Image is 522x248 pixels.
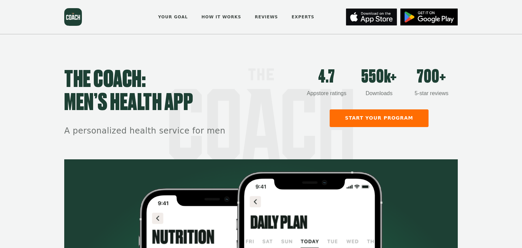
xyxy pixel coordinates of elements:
img: App Store button [400,8,458,25]
div: 700+ [405,68,458,86]
a: Reviews [253,10,280,24]
a: Start your program [330,109,429,127]
div: 550k+ [353,68,405,86]
h2: A personalized health service for men [64,125,300,137]
h1: THE COACH: men’s health app [64,68,300,114]
img: the coach logo [64,8,82,26]
div: 5-star reviews [405,89,458,98]
div: Appstore ratings [300,89,353,98]
a: Your goal [156,10,190,24]
div: 4.7 [300,68,353,86]
img: App Store button [346,8,397,25]
a: Experts [289,10,317,24]
a: How it works [199,10,244,24]
div: Downloads [353,89,405,98]
a: the Coach homepage [64,8,82,26]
